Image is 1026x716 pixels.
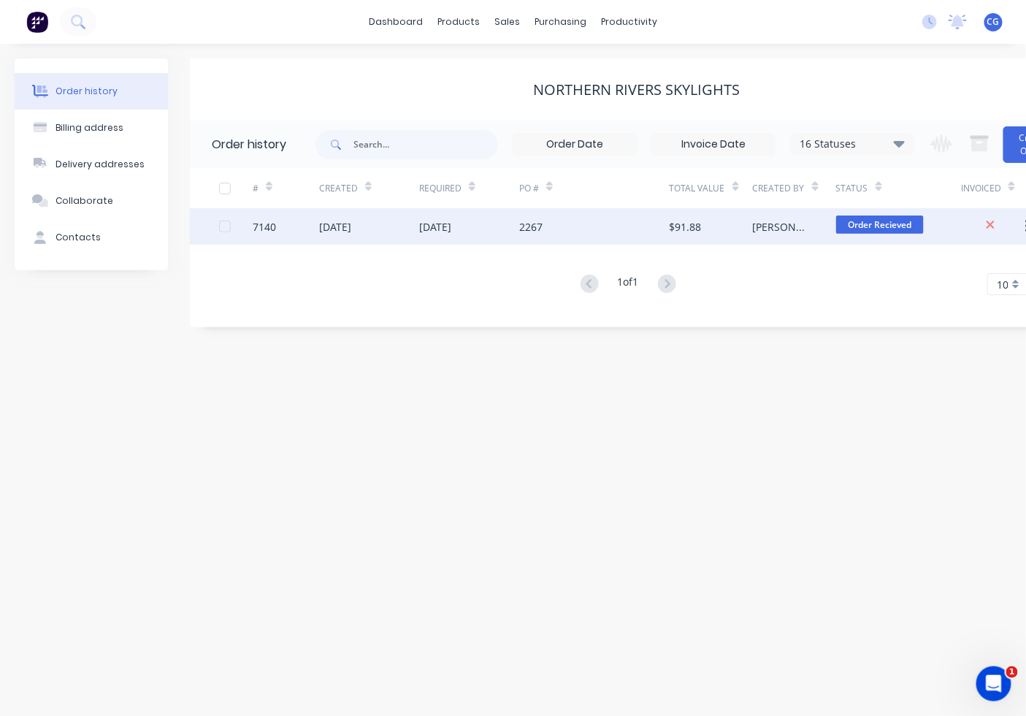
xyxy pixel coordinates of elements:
[26,11,48,33] img: Factory
[670,168,753,208] div: Total Value
[670,219,702,235] div: $91.88
[670,182,725,195] div: Total Value
[430,11,487,33] div: products
[55,231,101,244] div: Contacts
[15,183,168,219] button: Collaborate
[594,11,665,33] div: productivity
[836,182,868,195] div: Status
[527,11,594,33] div: purchasing
[753,182,805,195] div: Created By
[652,134,775,156] input: Invoice Date
[319,168,419,208] div: Created
[15,146,168,183] button: Delivery addresses
[976,666,1011,701] iframe: Intercom live chat
[55,158,145,171] div: Delivery addresses
[753,168,836,208] div: Created By
[1006,666,1018,678] span: 1
[253,182,259,195] div: #
[15,110,168,146] button: Billing address
[15,73,168,110] button: Order history
[319,182,358,195] div: Created
[55,121,123,134] div: Billing address
[961,182,1001,195] div: Invoiced
[212,136,286,153] div: Order history
[15,219,168,256] button: Contacts
[836,216,924,234] span: Order Recieved
[419,182,462,195] div: Required
[791,136,914,152] div: 16 Statuses
[419,168,519,208] div: Required
[55,85,118,98] div: Order history
[519,182,539,195] div: PO #
[753,219,807,235] div: [PERSON_NAME]
[361,11,430,33] a: dashboard
[519,168,670,208] div: PO #
[253,219,276,235] div: 7140
[253,168,319,208] div: #
[487,11,527,33] div: sales
[55,194,113,207] div: Collaborate
[836,168,961,208] div: Status
[319,219,351,235] div: [DATE]
[618,274,639,295] div: 1 of 1
[513,134,636,156] input: Order Date
[353,130,498,159] input: Search...
[987,15,1000,28] span: CG
[519,219,543,235] div: 2267
[534,81,740,99] div: Northern Rivers Skylights
[997,277,1008,292] span: 10
[419,219,451,235] div: [DATE]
